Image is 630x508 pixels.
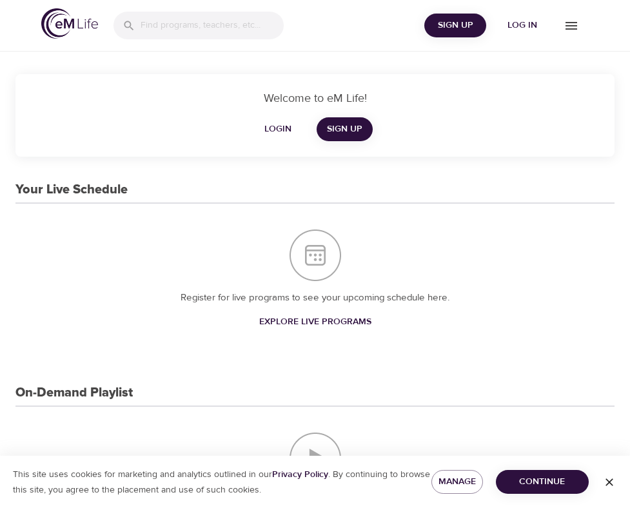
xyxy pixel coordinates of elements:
img: On-Demand Playlist [290,433,341,484]
h3: On-Demand Playlist [15,386,133,400]
button: Continue [496,470,589,494]
span: Log in [497,17,548,34]
button: Log in [491,14,553,37]
button: menu [553,8,589,43]
span: Sign Up [327,121,362,137]
button: Sign Up [424,14,486,37]
span: Login [262,121,293,137]
span: Sign Up [429,17,481,34]
img: logo [41,8,98,39]
a: Sign Up [317,117,373,141]
p: Welcome to eM Life! [31,90,599,107]
p: Register for live programs to see your upcoming schedule here. [41,291,589,306]
a: Privacy Policy [272,469,328,480]
button: Manage [431,470,483,494]
span: Manage [442,474,473,490]
h3: Your Live Schedule [15,182,128,197]
button: Login [257,117,299,141]
img: Your Live Schedule [290,230,341,281]
span: Explore Live Programs [259,314,371,330]
input: Find programs, teachers, etc... [141,12,284,39]
a: Explore Live Programs [254,310,377,334]
span: Continue [506,474,578,490]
